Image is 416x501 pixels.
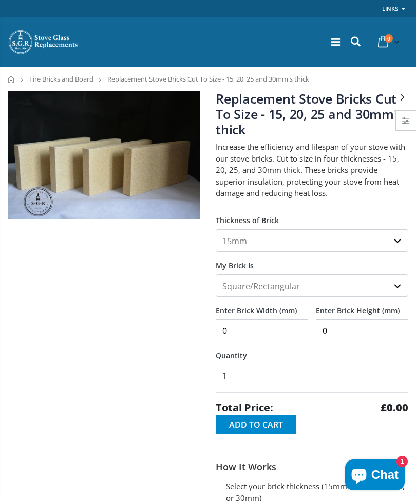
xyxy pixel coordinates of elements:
label: My Brick Is [216,252,408,270]
span: Add to Cart [229,419,283,430]
a: Links [382,2,398,15]
a: Menu [331,35,340,49]
p: Increase the efficiency and lifespan of your stove with our stove bricks. Cut to size in four thi... [216,141,408,199]
label: Enter Brick Width (mm) [216,297,308,315]
label: Enter Brick Height (mm) [316,297,408,315]
a: Home [8,76,15,83]
a: Replacement Stove Bricks Cut To Size - 15, 20, 25 and 30mm's thick [216,90,403,138]
label: Thickness of Brick [216,207,408,225]
strong: £0.00 [381,400,408,415]
span: 0 [385,34,393,43]
img: Stove Glass Replacement [8,29,80,55]
span: Replacement Stove Bricks Cut To Size - 15, 20, 25 and 30mm's thick [107,74,309,84]
span: Total Price: [216,400,273,415]
a: Fire Bricks and Board [29,74,93,84]
a: 0 [374,32,402,52]
inbox-online-store-chat: Shopify online store chat [342,459,408,493]
button: Add to Cart [216,415,296,434]
h3: How It Works [216,460,408,473]
img: 4_fire_bricks_1aa33a0b-dc7a-4843-b288-55f1aa0e36c3_800x_crop_center.jpeg [8,91,200,219]
label: Quantity [216,342,408,360]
